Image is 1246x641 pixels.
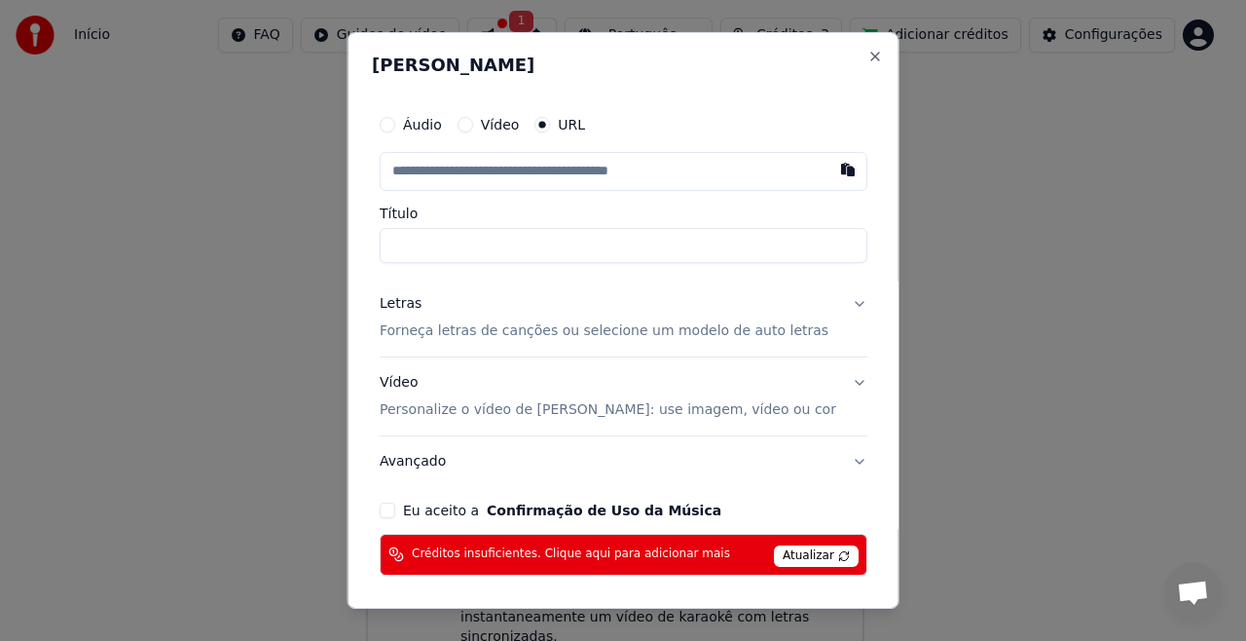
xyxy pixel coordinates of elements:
[558,118,585,132] label: URL
[774,546,859,567] span: Atualizar
[412,547,730,562] span: Créditos insuficientes. Clique aqui para adicionar mais
[380,294,421,314] div: Letras
[380,321,828,341] p: Forneça letras de canções ou selecione um modelo de auto letras
[480,118,519,132] label: Vídeo
[403,504,721,517] label: Eu aceito a
[380,400,836,420] p: Personalize o vídeo de [PERSON_NAME]: use imagem, vídeo ou cor
[487,504,721,517] button: Eu aceito a
[380,358,867,435] button: VídeoPersonalize o vídeo de [PERSON_NAME]: use imagem, vídeo ou cor
[380,279,867,357] button: LetrasForneça letras de canções ou selecione um modelo de auto letras
[372,57,875,74] h2: [PERSON_NAME]
[380,207,867,220] label: Título
[403,118,442,132] label: Áudio
[380,436,867,487] button: Avançado
[380,373,836,420] div: Vídeo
